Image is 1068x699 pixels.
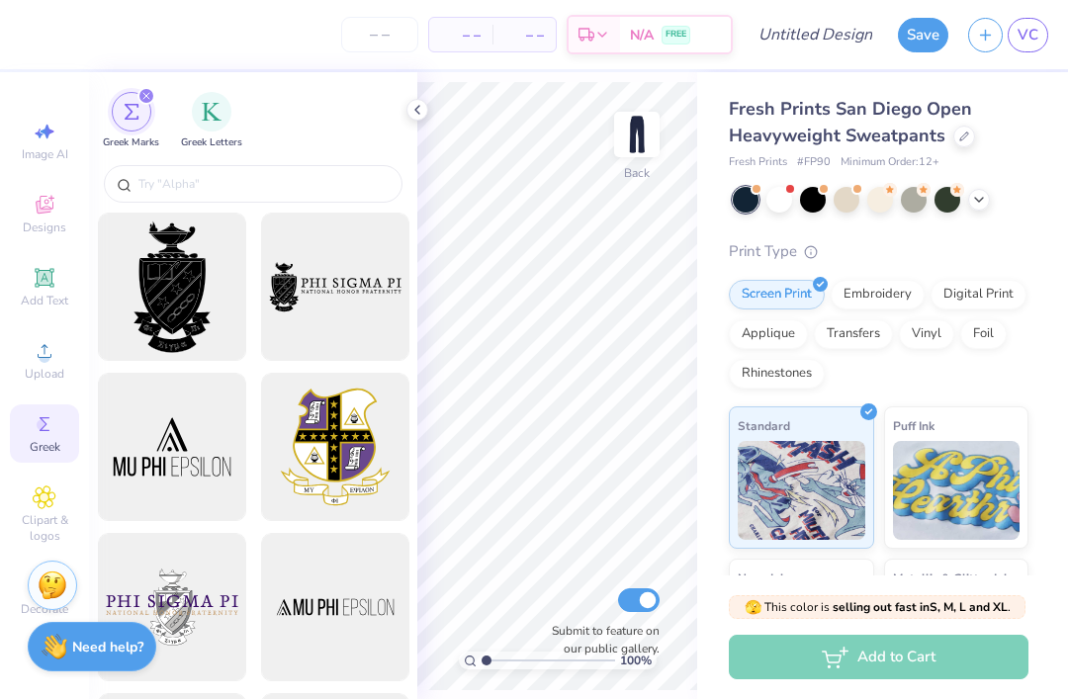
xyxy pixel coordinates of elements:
[341,17,418,52] input: – –
[202,102,222,122] img: Greek Letters Image
[893,568,1010,588] span: Metallic & Glitter Ink
[745,598,1011,616] span: This color is .
[1018,24,1038,46] span: VC
[960,319,1007,349] div: Foil
[738,568,786,588] span: Neon Ink
[729,97,972,147] span: Fresh Prints San Diego Open Heavyweight Sweatpants
[25,366,64,382] span: Upload
[899,319,954,349] div: Vinyl
[738,441,865,540] img: Standard
[729,280,825,309] div: Screen Print
[136,174,390,194] input: Try "Alpha"
[738,415,790,436] span: Standard
[504,25,544,45] span: – –
[729,154,787,171] span: Fresh Prints
[103,92,159,150] button: filter button
[541,622,660,657] label: Submit to feature on our public gallery.
[743,15,888,54] input: Untitled Design
[21,293,68,308] span: Add Text
[931,280,1026,309] div: Digital Print
[181,135,242,150] span: Greek Letters
[841,154,939,171] span: Minimum Order: 12 +
[898,18,948,52] button: Save
[1008,18,1048,52] a: VC
[833,599,1008,615] strong: selling out fast in S, M, L and XL
[893,441,1021,540] img: Puff Ink
[103,135,159,150] span: Greek Marks
[624,164,650,182] div: Back
[797,154,831,171] span: # FP90
[124,104,139,120] img: Greek Marks Image
[893,415,934,436] span: Puff Ink
[72,638,143,656] strong: Need help?
[666,28,686,42] span: FREE
[10,512,79,544] span: Clipart & logos
[22,146,68,162] span: Image AI
[630,25,654,45] span: N/A
[729,240,1028,263] div: Print Type
[21,601,68,617] span: Decorate
[103,92,159,150] div: filter for Greek Marks
[620,652,652,669] span: 100 %
[831,280,925,309] div: Embroidery
[181,92,242,150] button: filter button
[745,598,761,617] span: 🫣
[23,219,66,235] span: Designs
[729,359,825,389] div: Rhinestones
[441,25,481,45] span: – –
[814,319,893,349] div: Transfers
[30,439,60,455] span: Greek
[181,92,242,150] div: filter for Greek Letters
[617,115,657,154] img: Back
[729,319,808,349] div: Applique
